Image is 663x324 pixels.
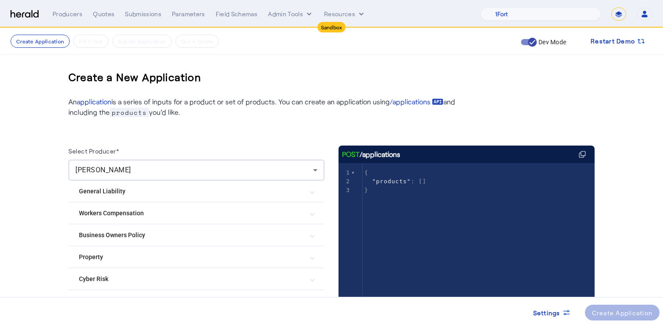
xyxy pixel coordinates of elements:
[68,147,119,155] label: Select Producer*
[68,224,324,246] mat-expansion-panel-header: Business Owners Policy
[79,231,303,240] mat-panel-title: Business Owners Policy
[53,10,82,18] div: Producers
[342,149,400,160] div: /applications
[79,296,303,306] mat-panel-title: Technology Errors Omissions
[364,178,426,185] span: : []
[175,35,219,48] button: Get A Quote
[172,10,205,18] div: Parameters
[79,253,303,262] mat-panel-title: Property
[68,203,324,224] mat-expansion-panel-header: Workers Compensation
[339,177,351,186] div: 2
[537,38,566,46] label: Dev Mode
[68,268,324,289] mat-expansion-panel-header: Cyber Risk
[11,10,39,18] img: Herald Logo
[584,33,652,49] button: Restart Demo
[364,169,368,176] span: {
[68,181,324,202] mat-expansion-panel-header: General Liability
[372,178,411,185] span: "products"
[533,308,560,317] span: Settings
[339,146,595,286] herald-code-block: /applications
[526,305,578,320] button: Settings
[324,10,366,18] button: Resources dropdown menu
[125,10,161,18] div: Submissions
[75,166,131,174] span: [PERSON_NAME]
[216,10,258,18] div: Field Schemas
[79,209,303,218] mat-panel-title: Workers Compensation
[317,22,346,32] div: Sandbox
[342,149,360,160] span: POST
[268,10,314,18] button: internal dropdown menu
[77,97,111,106] a: application
[11,35,70,48] button: Create Application
[390,96,443,107] a: /applications
[339,168,351,177] div: 1
[79,187,303,196] mat-panel-title: General Liability
[73,35,108,48] button: Fill it Out
[68,290,324,311] mat-expansion-panel-header: Technology Errors Omissions
[68,63,201,91] h3: Create a New Application
[339,186,351,195] div: 3
[110,108,149,117] span: products
[68,96,463,117] p: An is a series of inputs for a product or set of products. You can create an application using an...
[591,36,635,46] span: Restart Demo
[112,35,172,48] button: Submit Application
[68,246,324,267] mat-expansion-panel-header: Property
[364,187,368,193] span: }
[93,10,114,18] div: Quotes
[79,274,303,284] mat-panel-title: Cyber Risk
